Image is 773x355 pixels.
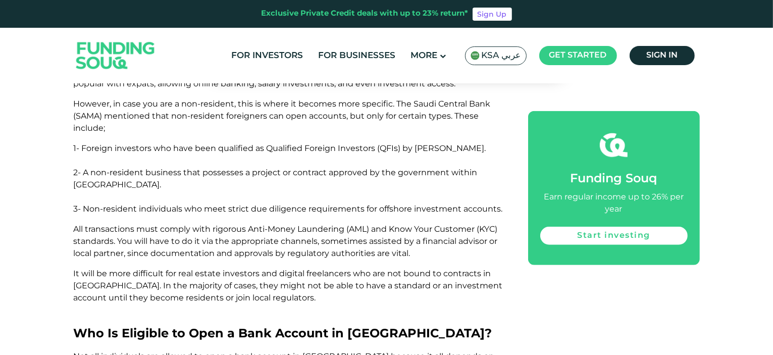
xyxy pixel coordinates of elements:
[630,46,695,65] a: Sign in
[540,191,688,216] div: Earn regular income up to 26% per year
[74,326,492,340] span: Who Is Eligible to Open a Bank Account in [GEOGRAPHIC_DATA]?
[74,143,486,153] span: 1- Foreign investors who have been qualified as Qualified Foreign Investors (QFIs) by [PERSON_NAME].
[74,224,498,258] span: All transactions must comply with rigorous Anti-Money Laundering (AML) and Know Your Customer (KY...
[262,8,469,20] div: Exclusive Private Credit deals with up to 23% return*
[471,51,480,60] img: SA Flag
[66,30,165,81] img: Logo
[473,8,512,21] a: Sign Up
[316,47,398,64] a: For Businesses
[229,47,306,64] a: For Investors
[540,227,688,245] a: Start investing
[74,99,491,133] span: However, in case you are a non-resident, this is where it becomes more specific. The Saudi Centra...
[74,204,503,214] span: 3- Non-resident individuals who meet strict due diligence requirements for offshore investment ac...
[549,52,607,59] span: Get started
[600,131,628,159] img: fsicon
[482,50,521,62] span: KSA عربي
[74,168,478,189] span: 2- A non-resident business that possesses a project or contract approved by the government within...
[411,52,438,60] span: More
[646,52,678,59] span: Sign in
[74,269,503,302] span: It will be more difficult for real estate investors and digital freelancers who are not bound to ...
[571,173,657,185] span: Funding Souq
